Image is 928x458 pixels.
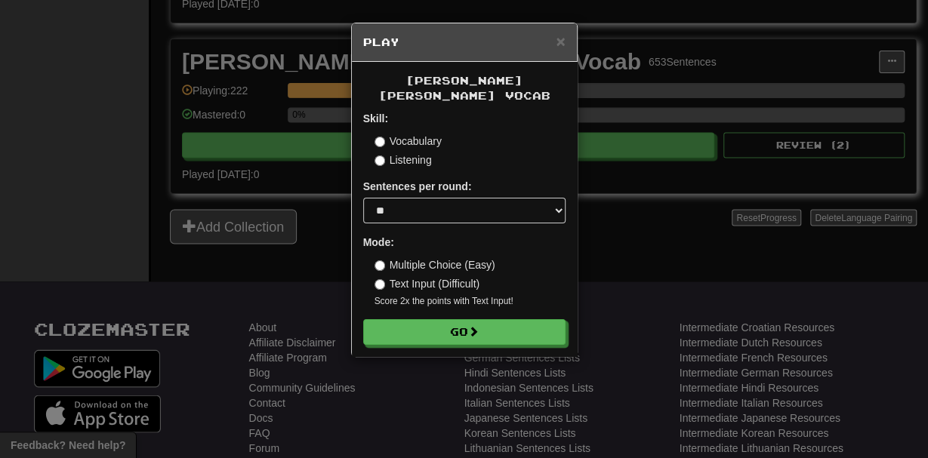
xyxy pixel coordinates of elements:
[363,112,388,124] strong: Skill:
[375,137,385,147] input: Vocabulary
[375,134,442,149] label: Vocabulary
[556,32,565,50] span: ×
[375,276,480,291] label: Text Input (Difficult)
[363,236,394,248] strong: Mode:
[363,179,472,194] label: Sentences per round:
[375,279,385,290] input: Text Input (Difficult)
[375,257,495,272] label: Multiple Choice (Easy)
[375,260,385,271] input: Multiple Choice (Easy)
[375,295,566,308] small: Score 2x the points with Text Input !
[378,74,550,102] span: [PERSON_NAME] [PERSON_NAME] Vocab
[363,35,566,50] h5: Play
[556,33,565,49] button: Close
[375,155,385,166] input: Listening
[375,152,432,168] label: Listening
[363,319,566,345] button: Go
